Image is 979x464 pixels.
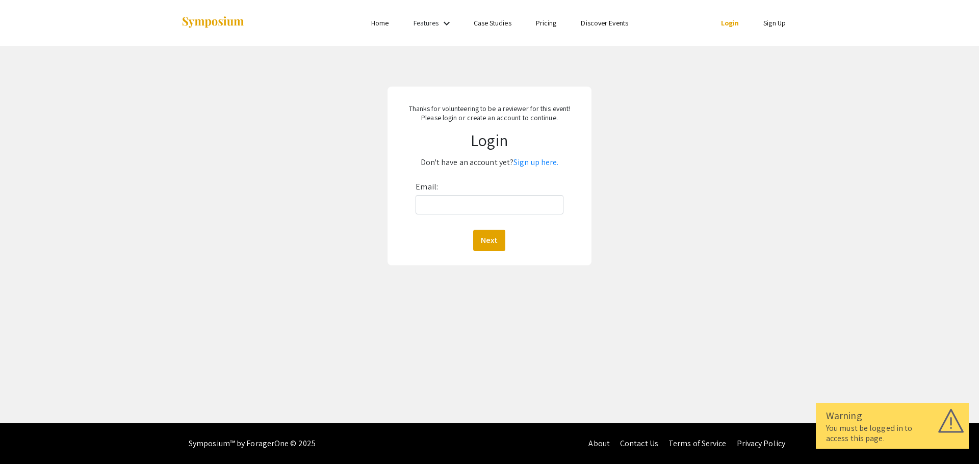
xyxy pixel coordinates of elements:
[826,423,959,444] div: You must be logged in to access this page.
[414,18,439,28] a: Features
[513,157,558,168] a: Sign up here.
[737,438,785,449] a: Privacy Policy
[416,179,438,195] label: Email:
[581,18,628,28] a: Discover Events
[189,423,316,464] div: Symposium™ by ForagerOne © 2025
[620,438,658,449] a: Contact Us
[441,17,453,30] mat-icon: Expand Features list
[181,16,245,30] img: Symposium by ForagerOne
[371,18,389,28] a: Home
[536,18,557,28] a: Pricing
[763,18,786,28] a: Sign Up
[397,104,582,113] p: Thanks for volunteering to be a reviewer for this event!
[397,154,582,171] p: Don't have an account yet?
[397,130,582,150] h1: Login
[397,113,582,122] p: Please login or create an account to continue.
[668,438,727,449] a: Terms of Service
[721,18,739,28] a: Login
[588,438,610,449] a: About
[473,230,505,251] button: Next
[826,408,959,423] div: Warning
[474,18,511,28] a: Case Studies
